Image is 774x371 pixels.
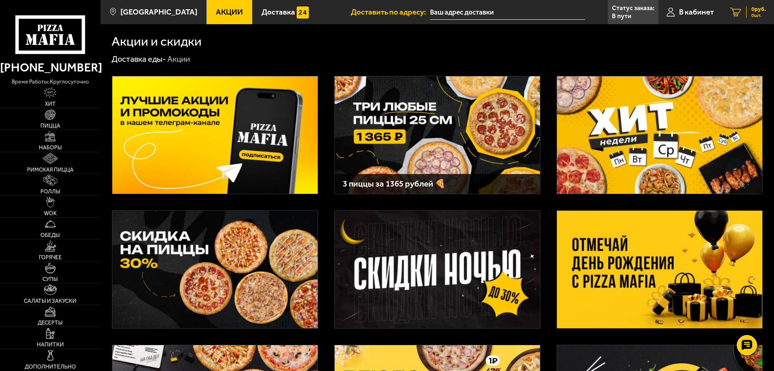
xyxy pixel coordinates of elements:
span: Доставка [262,8,295,16]
span: Римская пицца [27,167,74,173]
div: Акции [167,54,190,65]
span: Хит [45,101,56,107]
span: [GEOGRAPHIC_DATA] [120,8,197,16]
span: Салаты и закуски [24,298,76,304]
a: 3 пиццы за 1365 рублей 🍕 [334,76,540,194]
span: Наборы [39,145,62,151]
span: Десерты [38,320,63,326]
p: Статус заказа: [612,5,654,11]
span: Обеды [40,233,60,238]
span: Акции [216,8,243,16]
span: Доставить по адресу: [351,8,430,16]
h1: Акции и скидки [112,35,202,48]
img: 15daf4d41897b9f0e9f617042186c801.svg [297,6,309,19]
span: 0 руб. [751,6,766,12]
a: Доставка еды- [112,54,166,64]
span: Напитки [37,342,64,348]
span: В кабинет [679,8,714,16]
span: 0 шт. [751,13,766,18]
span: WOK [44,211,57,216]
span: Супы [42,277,58,282]
span: Роллы [40,189,60,195]
input: Ваш адрес доставки [430,5,585,20]
p: В пути [612,13,631,19]
span: Пицца [40,123,60,129]
span: Дополнительно [25,364,76,370]
h3: 3 пиццы за 1365 рублей 🍕 [343,180,532,188]
span: Горячее [39,255,62,260]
